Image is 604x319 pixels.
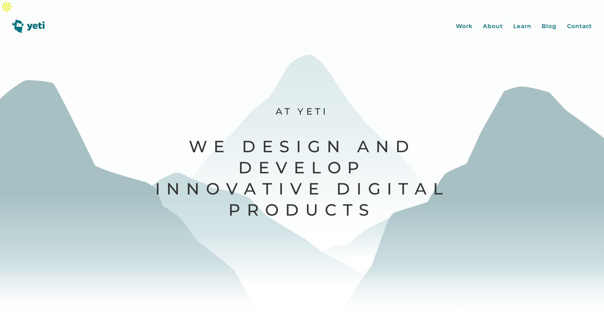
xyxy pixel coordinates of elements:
span: l [433,178,449,199]
a: Contact [567,22,592,31]
a: About [483,22,503,31]
a: Blog [542,22,556,31]
span: n [166,178,186,199]
a: Work [456,22,473,31]
p: At Yeti [153,106,451,118]
span: I [155,178,167,199]
img: Yeti logo [12,19,45,33]
a: Learn [513,22,531,31]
